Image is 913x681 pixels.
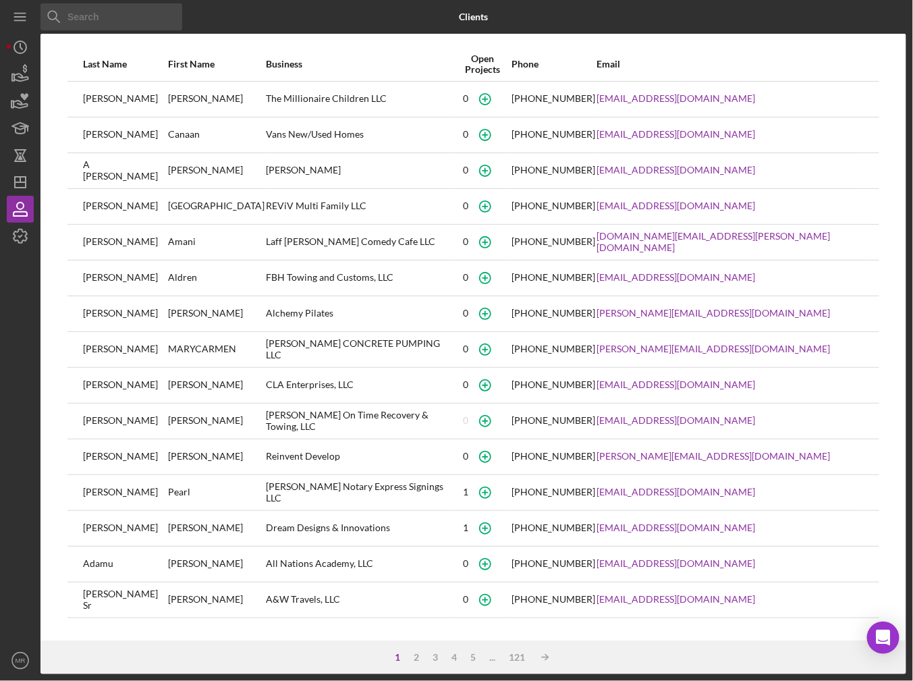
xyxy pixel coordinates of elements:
[83,583,167,617] div: [PERSON_NAME] Sr
[512,93,596,104] div: [PHONE_NUMBER]
[83,440,167,474] div: [PERSON_NAME]
[266,297,453,331] div: Alchemy Pilates
[266,476,453,510] div: [PERSON_NAME] Notary Express Signings LLC
[463,129,468,140] div: 0
[83,190,167,223] div: [PERSON_NAME]
[16,657,26,665] text: MR
[266,190,453,223] div: REViV Multi Family LLC
[168,512,265,545] div: [PERSON_NAME]
[83,118,167,152] div: [PERSON_NAME]
[168,225,265,259] div: Amani
[463,594,468,605] div: 0
[83,154,167,188] div: A [PERSON_NAME]
[266,440,453,474] div: Reinvent Develop
[512,379,596,390] div: [PHONE_NUMBER]
[168,440,265,474] div: [PERSON_NAME]
[463,308,468,319] div: 0
[597,415,756,426] a: [EMAIL_ADDRESS][DOMAIN_NAME]
[597,451,831,462] a: [PERSON_NAME][EMAIL_ADDRESS][DOMAIN_NAME]
[83,59,167,70] div: Last Name
[512,129,596,140] div: [PHONE_NUMBER]
[266,512,453,545] div: Dream Designs & Innovations
[597,558,756,569] a: [EMAIL_ADDRESS][DOMAIN_NAME]
[597,379,756,390] a: [EMAIL_ADDRESS][DOMAIN_NAME]
[168,118,265,152] div: Canaan
[168,261,265,295] div: Aldren
[168,59,265,70] div: First Name
[597,59,864,70] div: Email
[512,487,596,497] div: [PHONE_NUMBER]
[482,652,502,663] div: ...
[512,59,596,70] div: Phone
[266,225,453,259] div: Laff [PERSON_NAME] Comedy Cafe LLC
[83,547,167,581] div: Adamu
[512,272,596,283] div: [PHONE_NUMBER]
[502,652,532,663] div: 121
[463,165,468,175] div: 0
[168,297,265,331] div: [PERSON_NAME]
[266,82,453,116] div: The Millionaire Children LLC
[597,522,756,533] a: [EMAIL_ADDRESS][DOMAIN_NAME]
[512,415,596,426] div: [PHONE_NUMBER]
[426,652,445,663] div: 3
[266,261,453,295] div: FBH Towing and Customs, LLC
[463,379,468,390] div: 0
[168,404,265,438] div: [PERSON_NAME]
[512,236,596,247] div: [PHONE_NUMBER]
[168,82,265,116] div: [PERSON_NAME]
[168,547,265,581] div: [PERSON_NAME]
[463,272,468,283] div: 0
[463,344,468,354] div: 0
[168,190,265,223] div: [GEOGRAPHIC_DATA]
[512,200,596,211] div: [PHONE_NUMBER]
[40,3,182,30] input: Search
[597,308,831,319] a: [PERSON_NAME][EMAIL_ADDRESS][DOMAIN_NAME]
[597,344,831,354] a: [PERSON_NAME][EMAIL_ADDRESS][DOMAIN_NAME]
[463,200,468,211] div: 0
[455,53,511,75] div: Open Projects
[168,476,265,510] div: Pearl
[7,647,34,674] button: MR
[512,308,596,319] div: [PHONE_NUMBER]
[266,118,453,152] div: Vans New/Used Homes
[266,333,453,366] div: [PERSON_NAME] CONCRETE PUMPING LLC
[463,451,468,462] div: 0
[463,522,468,533] div: 1
[266,59,453,70] div: Business
[512,594,596,605] div: [PHONE_NUMBER]
[867,622,900,654] div: Open Intercom Messenger
[597,129,756,140] a: [EMAIL_ADDRESS][DOMAIN_NAME]
[512,522,596,533] div: [PHONE_NUMBER]
[597,231,864,252] a: [DOMAIN_NAME][EMAIL_ADDRESS][PERSON_NAME][DOMAIN_NAME]
[597,200,756,211] a: [EMAIL_ADDRESS][DOMAIN_NAME]
[597,594,756,605] a: [EMAIL_ADDRESS][DOMAIN_NAME]
[266,404,453,438] div: [PERSON_NAME] On Time Recovery & Towing, LLC
[168,583,265,617] div: [PERSON_NAME]
[83,261,167,295] div: [PERSON_NAME]
[266,547,453,581] div: All Nations Academy, LLC
[597,487,756,497] a: [EMAIL_ADDRESS][DOMAIN_NAME]
[512,451,596,462] div: [PHONE_NUMBER]
[464,652,482,663] div: 5
[463,236,468,247] div: 0
[266,583,453,617] div: A&W Travels, LLC
[83,404,167,438] div: [PERSON_NAME]
[83,225,167,259] div: [PERSON_NAME]
[168,154,265,188] div: [PERSON_NAME]
[597,165,756,175] a: [EMAIL_ADDRESS][DOMAIN_NAME]
[266,369,453,402] div: CLA Enterprises, LLC
[83,82,167,116] div: [PERSON_NAME]
[83,512,167,545] div: [PERSON_NAME]
[388,652,407,663] div: 1
[168,333,265,366] div: MARYCARMEN
[463,558,468,569] div: 0
[597,272,756,283] a: [EMAIL_ADDRESS][DOMAIN_NAME]
[597,93,756,104] a: [EMAIL_ADDRESS][DOMAIN_NAME]
[168,369,265,402] div: [PERSON_NAME]
[445,652,464,663] div: 4
[463,93,468,104] div: 0
[463,487,468,497] div: 1
[266,154,453,188] div: [PERSON_NAME]
[83,333,167,366] div: [PERSON_NAME]
[459,11,488,22] b: Clients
